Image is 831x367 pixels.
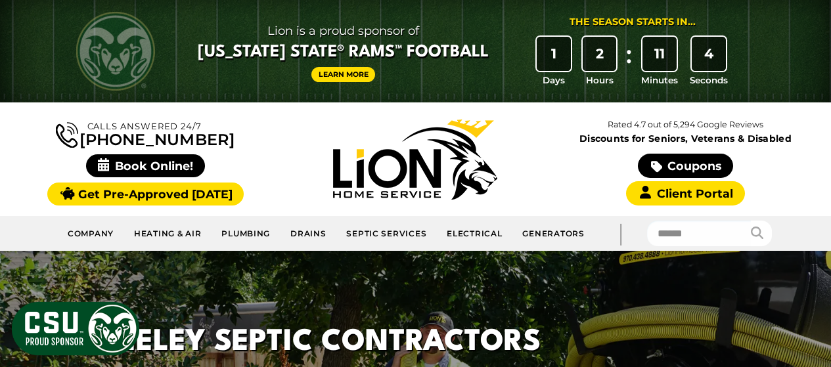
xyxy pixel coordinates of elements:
div: : [622,37,635,87]
div: The Season Starts in... [570,15,696,30]
a: Client Portal [626,181,744,205]
a: Heating & Air [124,221,212,246]
span: Minutes [641,74,678,87]
a: Learn More [311,67,376,82]
a: Company [58,221,124,246]
span: Book Online! [86,154,205,177]
a: Get Pre-Approved [DATE] [47,183,244,205]
div: 2 [583,37,617,71]
div: 1 [537,37,571,71]
span: Lion is a proud sponsor of [198,20,489,41]
img: Lion Home Service [333,119,497,200]
span: Seconds [690,74,728,87]
div: 4 [692,37,726,71]
a: [PHONE_NUMBER] [56,119,235,148]
p: Rated 4.7 out of 5,294 Google Reviews [550,118,820,132]
h1: Greeley Septic Contractors [76,320,554,364]
span: Hours [586,74,614,87]
img: CSU Rams logo [76,12,155,91]
img: CSU Sponsor Badge [10,300,141,357]
a: Electrical [437,221,512,246]
div: | [595,216,647,251]
a: Generators [512,221,594,246]
span: Days [543,74,565,87]
a: Plumbing [212,221,281,246]
a: Septic Services [336,221,437,246]
a: Coupons [638,154,732,178]
span: [US_STATE] State® Rams™ Football [198,41,489,64]
div: 11 [642,37,677,71]
a: Drains [281,221,336,246]
span: Discounts for Seniors, Veterans & Disabled [553,134,818,143]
